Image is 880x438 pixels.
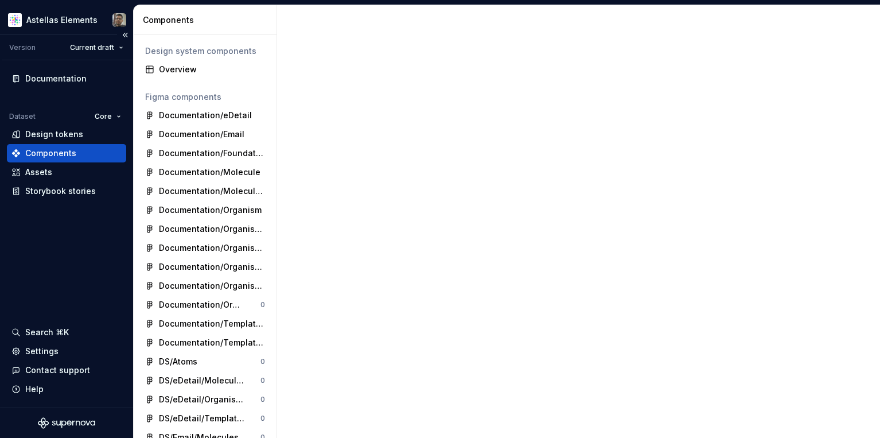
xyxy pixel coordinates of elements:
div: Documentation/Organism/HCP Portal [159,299,244,311]
div: Documentation/Organism 4 [159,261,265,273]
div: Documentation/Email [159,129,244,140]
div: Design system components [145,45,265,57]
div: Documentation/Organism 5 [159,280,265,292]
div: Search ⌘K [25,327,69,338]
div: Contact support [25,365,90,376]
a: Documentation/Organism 5 [141,277,270,295]
img: Vithal Chandar Rao [112,13,126,27]
div: 0 [260,357,265,366]
div: 0 [260,376,265,385]
a: DS/eDetail/Templates0 [141,409,270,428]
a: Documentation/Organism [141,201,270,219]
a: Documentation/Organism 3 [141,239,270,257]
a: Documentation/Organism/HCP Portal0 [141,296,270,314]
span: Current draft [70,43,114,52]
div: 0 [260,395,265,404]
div: Documentation/Molecule [159,166,260,178]
div: DS/eDetail/Molecules [159,375,244,386]
div: Documentation/Organism 3 [159,242,265,254]
div: Settings [25,346,59,357]
div: Figma components [145,91,265,103]
a: Documentation/Molecule [141,163,270,181]
button: Astellas ElementsVithal Chandar Rao [2,7,131,32]
div: Storybook stories [25,185,96,197]
div: Documentation/Organism 2 [159,223,265,235]
a: Documentation [7,69,126,88]
button: Contact support [7,361,126,379]
div: Assets [25,166,52,178]
a: Documentation/eDetail [141,106,270,125]
div: Documentation/eDetail [159,110,252,121]
a: Documentation/Foundation [141,144,270,162]
a: Design tokens [7,125,126,144]
div: Documentation/Template 3 [159,337,265,348]
div: Documentation [25,73,87,84]
div: DS/eDetail/Organisms [159,394,244,405]
a: Documentation/Template 2 [141,315,270,333]
div: DS/Atoms [159,356,197,367]
div: Version [9,43,36,52]
a: Documentation/Template 3 [141,334,270,352]
button: Current draft [65,40,129,56]
a: DS/eDetail/Organisms0 [141,390,270,409]
button: Core [89,108,126,125]
div: Documentation/Molecule 2 [159,185,265,197]
button: Search ⌘K [7,323,126,342]
div: 0 [260,300,265,309]
a: Overview [141,60,270,79]
img: b2369ad3-f38c-46c1-b2a2-f2452fdbdcd2.png [8,13,22,27]
a: Assets [7,163,126,181]
div: Components [25,148,76,159]
a: Documentation/Molecule 2 [141,182,270,200]
button: Help [7,380,126,398]
a: DS/Atoms0 [141,352,270,371]
div: Design tokens [25,129,83,140]
div: 0 [260,414,265,423]
span: Core [95,112,112,121]
a: Storybook stories [7,182,126,200]
button: Collapse sidebar [117,27,133,43]
div: DS/eDetail/Templates [159,413,244,424]
a: DS/eDetail/Molecules0 [141,371,270,390]
div: Documentation/Template 2 [159,318,265,330]
a: Documentation/Email [141,125,270,144]
div: Overview [159,64,265,75]
a: Documentation/Organism 2 [141,220,270,238]
svg: Supernova Logo [38,417,95,429]
div: Help [25,383,44,395]
a: Documentation/Organism 4 [141,258,270,276]
div: Documentation/Organism [159,204,262,216]
a: Components [7,144,126,162]
div: Astellas Elements [26,14,98,26]
div: Components [143,14,272,26]
div: Dataset [9,112,36,121]
div: Documentation/Foundation [159,148,265,159]
a: Settings [7,342,126,361]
